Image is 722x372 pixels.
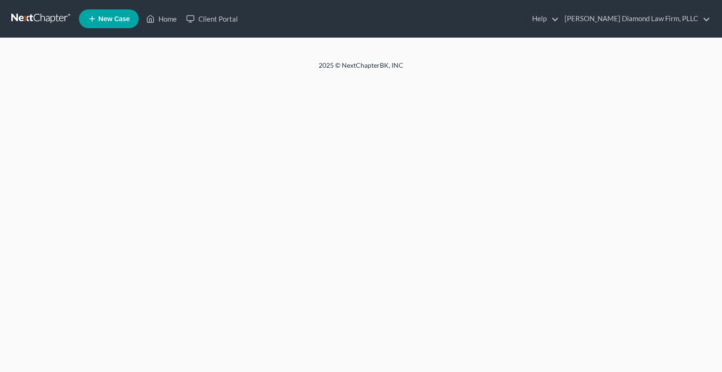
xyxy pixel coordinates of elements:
[560,10,710,27] a: [PERSON_NAME] Diamond Law Firm, PLLC
[181,10,243,27] a: Client Portal
[79,9,139,28] new-legal-case-button: New Case
[93,61,629,78] div: 2025 © NextChapterBK, INC
[527,10,559,27] a: Help
[141,10,181,27] a: Home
